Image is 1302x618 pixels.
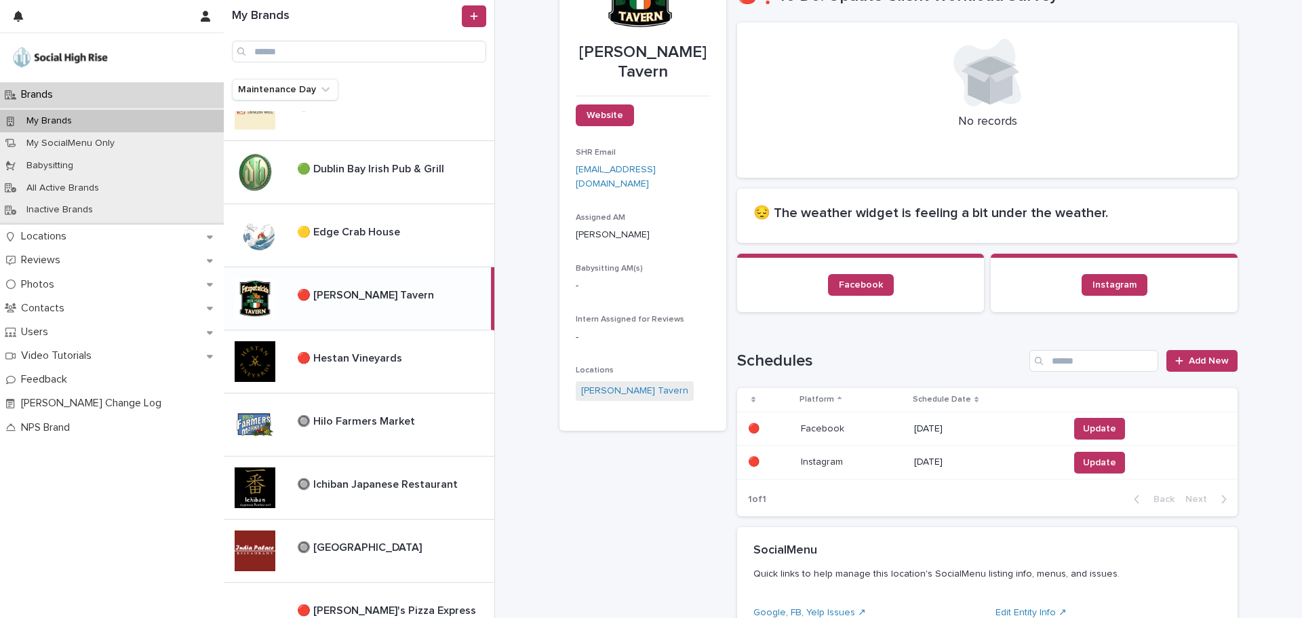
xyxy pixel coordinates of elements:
[828,274,894,296] a: Facebook
[737,351,1024,371] h1: Schedules
[224,267,494,330] a: 🔴 [PERSON_NAME] Tavern🔴 [PERSON_NAME] Tavern
[1185,495,1215,504] span: Next
[1145,495,1175,504] span: Back
[297,539,425,554] p: 🔘 [GEOGRAPHIC_DATA]
[753,115,1221,130] p: No records
[224,141,494,204] a: 🟢 Dublin Bay Irish Pub & Grill🟢 Dublin Bay Irish Pub & Grill
[232,9,459,24] h1: My Brands
[16,421,81,434] p: NPS Brand
[224,520,494,583] a: 🔘 [GEOGRAPHIC_DATA]🔘 [GEOGRAPHIC_DATA]
[576,279,710,293] p: -
[1074,452,1125,474] button: Update
[576,43,710,82] p: [PERSON_NAME] Tavern
[11,44,110,71] img: o5DnuTxEQV6sW9jFYBBf
[576,214,625,222] span: Assigned AM
[1082,274,1147,296] a: Instagram
[16,160,84,172] p: Babysitting
[1123,493,1180,505] button: Back
[748,421,762,435] p: 🔴
[576,265,643,273] span: Babysitting AM(s)
[16,182,110,194] p: All Active Brands
[1092,280,1137,290] span: Instagram
[1189,356,1229,366] span: Add New
[16,115,83,127] p: My Brands
[576,149,616,157] span: SHR Email
[1074,418,1125,440] button: Update
[232,41,486,62] input: Search
[748,454,762,468] p: 🔴
[297,349,405,365] p: 🔴 Hestan Vineyards
[576,366,614,374] span: Locations
[839,280,883,290] span: Facebook
[995,608,1067,617] a: Edit Entity Info ↗
[16,278,65,291] p: Photos
[576,315,684,324] span: Intern Assigned for Reviews
[914,457,1058,468] p: [DATE]
[16,326,59,339] p: Users
[800,392,834,407] p: Platform
[753,608,866,617] a: Google, FB, Yelp Issues ↗
[297,476,460,491] p: 🔘 Ichiban Japanese Restaurant
[297,412,418,428] p: 🔘 Hilo Farmers Market
[1180,493,1238,505] button: Next
[1083,456,1116,469] span: Update
[297,223,403,239] p: 🟡 Edge Crab House
[576,330,710,345] p: -
[297,602,479,617] p: 🔴 [PERSON_NAME]'s Pizza Express
[801,454,846,468] p: Instagram
[913,392,971,407] p: Schedule Date
[16,138,125,149] p: My SocialMenu Only
[1166,350,1238,372] a: Add New
[737,483,777,516] p: 1 of 1
[581,384,688,398] a: [PERSON_NAME] Tavern
[737,412,1238,446] tr: 🔴🔴 FacebookFacebook [DATE]Update
[16,204,104,216] p: Inactive Brands
[224,457,494,520] a: 🔘 Ichiban Japanese Restaurant🔘 Ichiban Japanese Restaurant
[737,446,1238,480] tr: 🔴🔴 InstagramInstagram [DATE]Update
[16,88,64,101] p: Brands
[576,165,656,189] a: [EMAIL_ADDRESS][DOMAIN_NAME]
[16,254,71,267] p: Reviews
[1029,350,1158,372] input: Search
[16,349,102,362] p: Video Tutorials
[576,104,634,126] a: Website
[801,421,847,435] p: Facebook
[16,230,77,243] p: Locations
[914,423,1058,435] p: [DATE]
[16,373,78,386] p: Feedback
[224,330,494,393] a: 🔴 Hestan Vineyards🔴 Hestan Vineyards
[297,286,437,302] p: 🔴 [PERSON_NAME] Tavern
[753,568,1216,580] p: Quick links to help manage this location's SocialMenu listing info, menus, and issues.
[576,228,710,242] p: [PERSON_NAME]
[232,79,338,100] button: Maintenance Day
[224,393,494,457] a: 🔘 Hilo Farmers Market🔘 Hilo Farmers Market
[1083,422,1116,436] span: Update
[297,160,447,176] p: 🟢 Dublin Bay Irish Pub & Grill
[224,204,494,267] a: 🟡 Edge Crab House🟡 Edge Crab House
[16,397,172,410] p: [PERSON_NAME] Change Log
[753,205,1221,221] h2: 😔 The weather widget is feeling a bit under the weather.
[587,111,623,120] span: Website
[753,543,817,558] h2: SocialMenu
[16,302,75,315] p: Contacts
